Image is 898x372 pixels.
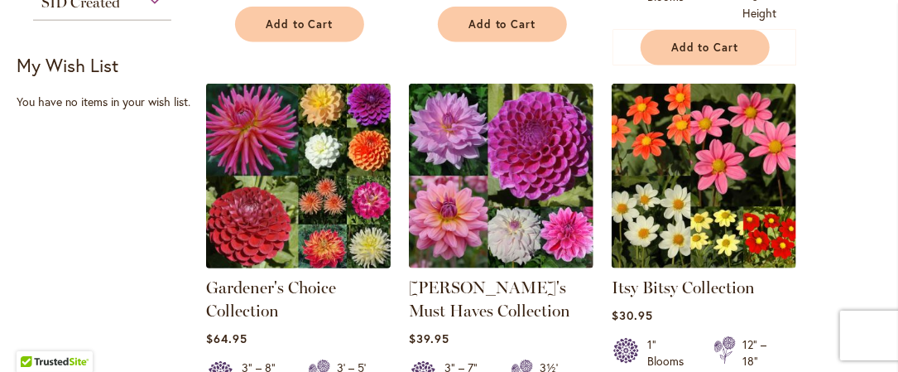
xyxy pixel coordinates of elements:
img: Gardener's Choice Collection [202,79,396,273]
img: Heather's Must Haves Collection [409,84,593,268]
button: Add to Cart [235,7,364,42]
button: Add to Cart [438,7,567,42]
img: Itsy Bitsy Collection [612,84,796,268]
span: $30.95 [612,307,653,323]
a: Heather's Must Haves Collection [409,256,593,272]
span: Add to Cart [266,17,334,31]
span: $39.95 [409,331,449,346]
a: [PERSON_NAME]'s Must Haves Collection [409,278,570,321]
a: Itsy Bitsy Collection [612,256,796,272]
a: Gardener's Choice Collection [206,278,336,321]
div: You have no items in your wish list. [17,94,197,110]
span: Add to Cart [671,41,739,55]
a: Gardener's Choice Collection [206,256,391,272]
strong: My Wish List [17,53,118,77]
iframe: Launch Accessibility Center [12,313,59,360]
button: Add to Cart [641,30,770,65]
span: $64.95 [206,331,247,346]
a: Itsy Bitsy Collection [612,278,755,297]
span: Add to Cart [468,17,536,31]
